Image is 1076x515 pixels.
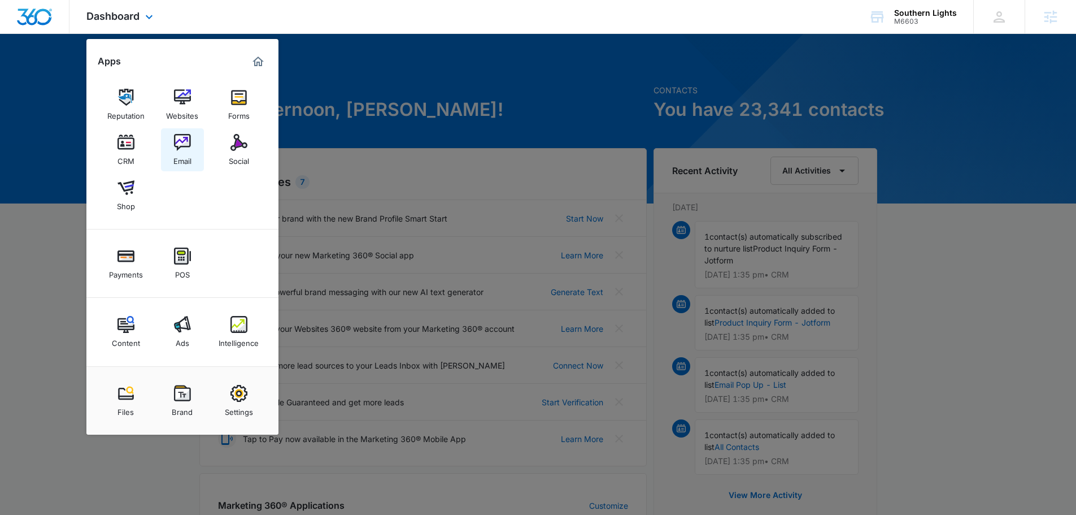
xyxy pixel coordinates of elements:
[104,310,147,353] a: Content
[217,310,260,353] a: Intelligence
[104,174,147,217] a: Shop
[117,402,134,417] div: Files
[107,106,145,120] div: Reputation
[161,128,204,171] a: Email
[166,106,198,120] div: Websites
[176,333,189,348] div: Ads
[229,151,249,166] div: Social
[217,379,260,422] a: Settings
[173,151,191,166] div: Email
[161,242,204,285] a: POS
[104,128,147,171] a: CRM
[104,83,147,126] a: Reputation
[219,333,259,348] div: Intelligence
[109,265,143,279] div: Payments
[117,151,134,166] div: CRM
[228,106,250,120] div: Forms
[98,56,121,67] h2: Apps
[172,402,193,417] div: Brand
[117,196,135,211] div: Shop
[217,128,260,171] a: Social
[161,83,204,126] a: Websites
[249,53,267,71] a: Marketing 360® Dashboard
[894,8,957,18] div: account name
[104,242,147,285] a: Payments
[225,402,253,417] div: Settings
[86,10,140,22] span: Dashboard
[894,18,957,25] div: account id
[161,310,204,353] a: Ads
[112,333,140,348] div: Content
[104,379,147,422] a: Files
[161,379,204,422] a: Brand
[217,83,260,126] a: Forms
[175,265,190,279] div: POS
